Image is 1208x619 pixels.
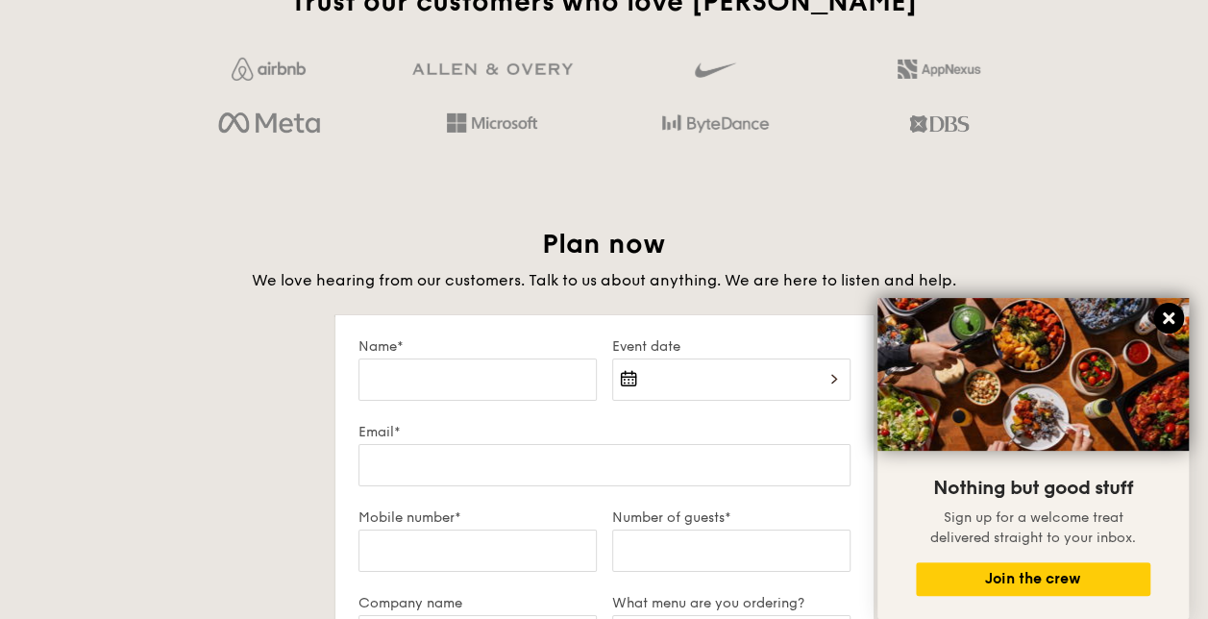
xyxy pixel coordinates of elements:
img: Hd4TfVa7bNwuIo1gAAAAASUVORK5CYII= [447,113,537,133]
span: We love hearing from our customers. Talk to us about anything. We are here to listen and help. [252,271,956,289]
img: gdlseuq06himwAAAABJRU5ErkJggg== [695,54,735,87]
img: dbs.a5bdd427.png [909,108,968,140]
label: Number of guests* [612,509,851,526]
span: Sign up for a welcome treat delivered straight to your inbox. [930,509,1136,546]
button: Close [1153,303,1184,334]
img: meta.d311700b.png [218,108,319,140]
label: Company name [358,595,597,611]
span: Nothing but good stuff [933,477,1133,500]
img: GRg3jHAAAAABJRU5ErkJggg== [412,63,573,76]
img: 2L6uqdT+6BmeAFDfWP11wfMG223fXktMZIL+i+lTG25h0NjUBKOYhdW2Kn6T+C0Q7bASH2i+1JIsIulPLIv5Ss6l0e291fRVW... [898,60,980,79]
img: Jf4Dw0UUCKFd4aYAAAAASUVORK5CYII= [232,58,306,81]
label: Name* [358,338,597,355]
img: bytedance.dc5c0c88.png [662,108,769,140]
label: Email* [358,424,851,440]
button: Join the crew [916,562,1150,596]
label: Event date [612,338,851,355]
label: What menu are you ordering? [612,595,851,611]
span: Plan now [542,228,666,260]
label: Mobile number* [358,509,597,526]
img: DSC07876-Edit02-Large.jpeg [877,298,1189,451]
